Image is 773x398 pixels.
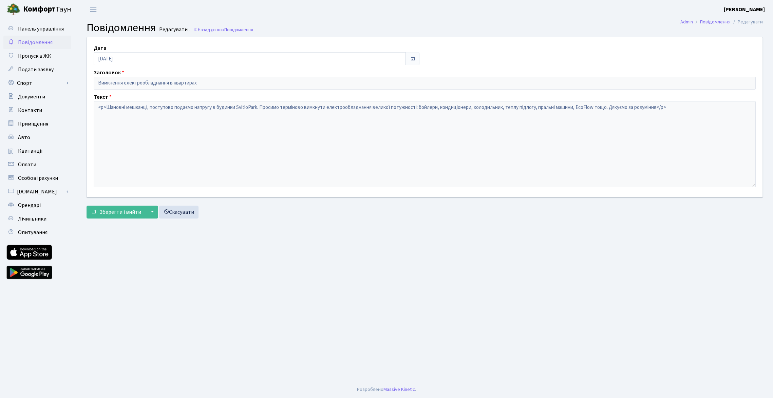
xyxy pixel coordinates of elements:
[383,386,415,393] a: Massive Kinetic
[7,3,20,16] img: logo.png
[99,208,141,216] span: Зберегти і вийти
[94,69,124,77] label: Заголовок
[18,107,42,114] span: Контакти
[18,39,53,46] span: Повідомлення
[87,206,146,219] button: Зберегти і вийти
[3,90,71,103] a: Документи
[724,5,765,14] a: [PERSON_NAME]
[94,101,756,187] textarea: <p>Шановні мешканці, поступово подаємо напругу в будинки SvitloPark. Просимо терміново вимкнути е...
[670,15,773,29] nav: breadcrumb
[224,26,253,33] span: Повідомлення
[3,49,71,63] a: Пропуск в ЖК
[85,4,102,15] button: Переключити навігацію
[3,103,71,117] a: Контакти
[18,161,36,168] span: Оплати
[94,93,112,101] label: Текст
[357,386,416,393] div: Розроблено .
[18,202,41,209] span: Орендарі
[3,22,71,36] a: Панель управління
[3,158,71,171] a: Оплати
[23,4,71,15] span: Таун
[94,44,107,52] label: Дата
[680,18,693,25] a: Admin
[724,6,765,13] b: [PERSON_NAME]
[18,52,51,60] span: Пропуск в ЖК
[3,185,71,198] a: [DOMAIN_NAME]
[3,144,71,158] a: Квитанції
[18,215,46,223] span: Лічильники
[18,134,30,141] span: Авто
[193,26,253,33] a: Назад до всіхПовідомлення
[3,76,71,90] a: Спорт
[158,26,190,33] small: Редагувати .
[87,20,156,36] span: Повідомлення
[18,66,54,73] span: Подати заявку
[18,93,45,100] span: Документи
[3,226,71,239] a: Опитування
[700,18,731,25] a: Повідомлення
[3,198,71,212] a: Орендарі
[3,131,71,144] a: Авто
[18,25,64,33] span: Панель управління
[3,212,71,226] a: Лічильники
[3,36,71,49] a: Повідомлення
[159,206,199,219] a: Скасувати
[3,117,71,131] a: Приміщення
[18,147,43,155] span: Квитанції
[3,63,71,76] a: Подати заявку
[18,174,58,182] span: Особові рахунки
[3,171,71,185] a: Особові рахунки
[18,120,48,128] span: Приміщення
[23,4,56,15] b: Комфорт
[731,18,763,26] li: Редагувати
[18,229,48,236] span: Опитування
